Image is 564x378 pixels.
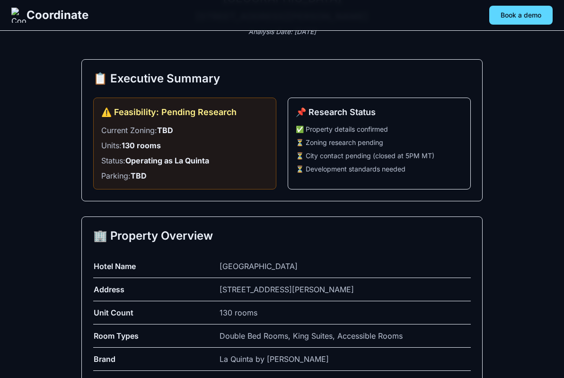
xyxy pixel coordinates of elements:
li: Units: [101,140,268,151]
h3: ⚠️ Feasibility: Pending Research [101,106,268,119]
td: Room Types [93,324,219,348]
li: ⏳ City contact pending (closed at 5PM MT) [296,151,463,161]
span: Coordinate [26,8,88,23]
h2: 📋 Executive Summary [93,71,471,86]
td: [STREET_ADDRESS][PERSON_NAME] [219,278,471,301]
strong: TBD [131,171,147,180]
li: Status: [101,155,268,166]
li: ⏳ Development standards needed [296,164,463,174]
li: Parking: [101,170,268,181]
td: 130 rooms [219,301,471,324]
button: Book a demo [489,6,553,25]
h2: 🏢 Property Overview [93,228,471,243]
td: Address [93,278,219,301]
h3: 📌 Research Status [296,106,463,119]
li: Current Zoning: [101,125,268,136]
strong: TBD [157,126,173,135]
strong: 130 rooms [122,141,161,150]
td: Double Bed Rooms, King Suites, Accessible Rooms [219,324,471,348]
li: ⏳ Zoning research pending [296,138,463,147]
td: [GEOGRAPHIC_DATA] [219,255,471,278]
td: Hotel Name [93,255,219,278]
a: Coordinate [11,8,88,23]
li: ✅ Property details confirmed [296,125,463,134]
td: Brand [93,348,219,371]
strong: Operating as La Quinta [125,156,209,165]
td: La Quinta by [PERSON_NAME] [219,348,471,371]
td: Unit Count [93,301,219,324]
img: Coordinate [11,8,26,23]
p: Analysis Date: [DATE] [81,27,483,36]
